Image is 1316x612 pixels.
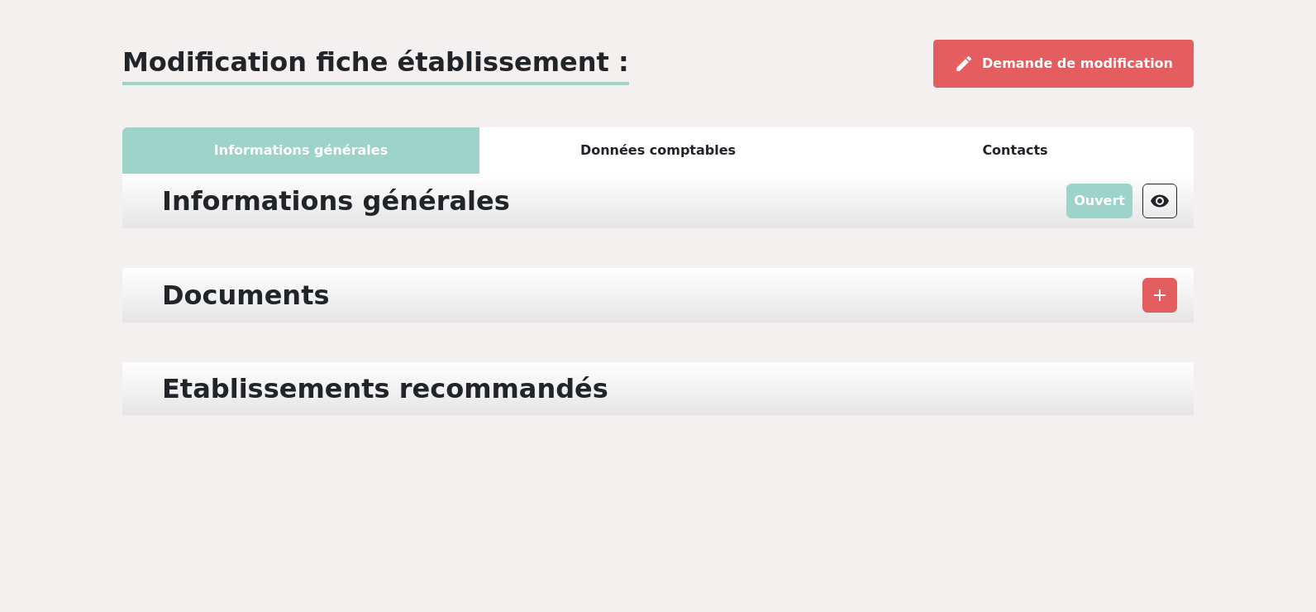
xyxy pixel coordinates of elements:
div: Données comptables [479,127,837,174]
button: add [1142,278,1177,313]
p: L'établissement peut être fermé avec une demande de modification [1066,184,1132,218]
div: Contacts [837,127,1194,174]
span: add [1150,285,1170,305]
span: visibility [1150,191,1170,211]
div: Informations générales [122,127,479,174]
span: edit [954,54,974,74]
div: Documents [152,275,339,316]
p: Modification fiche établissement : [122,42,629,85]
div: Informations générales [152,180,520,222]
span: Demande de modification [982,55,1173,71]
button: visibility [1142,184,1177,218]
div: Etablissements recommandés [152,369,618,409]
